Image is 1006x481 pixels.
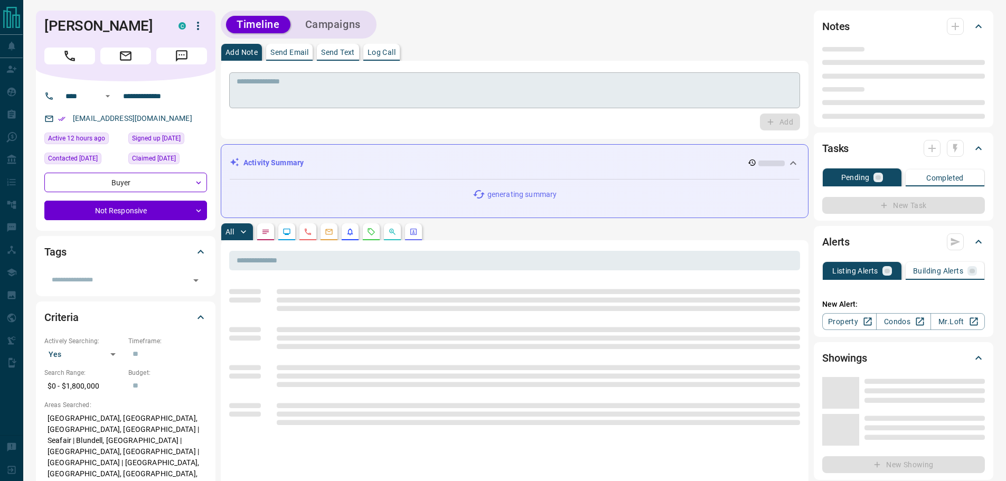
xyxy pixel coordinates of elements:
p: New Alert: [822,299,985,310]
p: Areas Searched: [44,400,207,410]
p: Budget: [128,368,207,378]
div: Wed May 14 2025 [44,153,123,167]
div: Not Responsive [44,201,207,220]
div: Buyer [44,173,207,192]
h2: Alerts [822,233,850,250]
p: Send Text [321,49,355,56]
a: Mr.Loft [930,313,985,330]
p: Listing Alerts [832,267,878,275]
span: Signed up [DATE] [132,133,181,144]
span: Claimed [DATE] [132,153,176,164]
div: Alerts [822,229,985,254]
div: Thu Apr 18 2019 [128,133,207,147]
p: All [225,228,234,235]
p: $0 - $1,800,000 [44,378,123,395]
h1: [PERSON_NAME] [44,17,163,34]
p: Completed [926,174,964,182]
h2: Showings [822,350,867,366]
button: Campaigns [295,16,371,33]
p: Building Alerts [913,267,963,275]
svg: Calls [304,228,312,236]
h2: Tasks [822,140,849,157]
span: Email [100,48,151,64]
div: Tags [44,239,207,265]
h2: Notes [822,18,850,35]
a: Property [822,313,877,330]
svg: Notes [261,228,270,236]
span: Call [44,48,95,64]
svg: Listing Alerts [346,228,354,236]
button: Open [189,273,203,288]
p: Activity Summary [243,157,304,168]
div: Showings [822,345,985,371]
p: Add Note [225,49,258,56]
span: Message [156,48,207,64]
button: Timeline [226,16,290,33]
div: Mon Sep 15 2025 [44,133,123,147]
div: Criteria [44,305,207,330]
p: Timeframe: [128,336,207,346]
span: Contacted [DATE] [48,153,98,164]
p: Pending [841,174,870,181]
div: condos.ca [178,22,186,30]
svg: Opportunities [388,228,397,236]
div: Sun Apr 21 2019 [128,153,207,167]
button: Open [101,90,114,102]
p: Search Range: [44,368,123,378]
p: generating summary [487,189,557,200]
h2: Criteria [44,309,79,326]
svg: Agent Actions [409,228,418,236]
a: Condos [876,313,930,330]
p: Log Call [368,49,396,56]
div: Activity Summary [230,153,800,173]
div: Tasks [822,136,985,161]
a: [EMAIL_ADDRESS][DOMAIN_NAME] [73,114,192,122]
span: Active 12 hours ago [48,133,105,144]
svg: Lead Browsing Activity [283,228,291,236]
svg: Emails [325,228,333,236]
svg: Requests [367,228,375,236]
p: Actively Searching: [44,336,123,346]
h2: Tags [44,243,66,260]
svg: Email Verified [58,115,65,122]
p: Send Email [270,49,308,56]
div: Notes [822,14,985,39]
div: Yes [44,346,123,363]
